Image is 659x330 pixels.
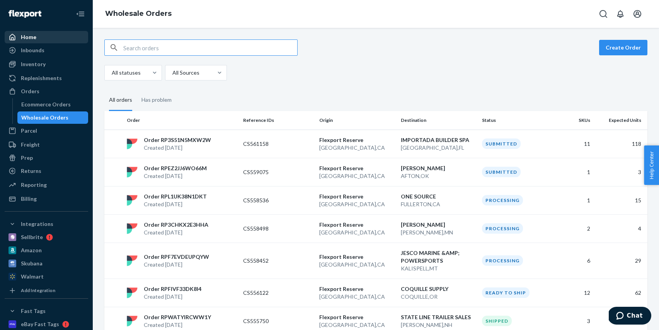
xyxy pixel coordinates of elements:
[144,261,209,268] p: Created [DATE]
[21,233,43,241] div: Sellbrite
[482,316,512,326] div: Shipped
[593,111,648,130] th: Expected Units
[9,10,41,18] img: Flexport logo
[21,181,47,189] div: Reporting
[5,138,88,151] a: Freight
[319,164,395,172] p: Flexport Reserve
[593,158,648,186] td: 3
[5,257,88,270] a: Skubana
[401,285,476,293] p: COQUILLE SUPPLY
[609,307,651,326] iframe: Opens a widget where you can chat to one of our agents
[319,221,395,229] p: Flexport Reserve
[144,293,201,301] p: Created [DATE]
[243,168,305,176] p: CS559075
[5,305,88,317] button: Fast Tags
[243,257,305,265] p: CS558452
[319,253,395,261] p: Flexport Reserve
[319,144,395,152] p: [GEOGRAPHIC_DATA] , CA
[5,165,88,177] a: Returns
[144,172,207,180] p: Created [DATE]
[124,111,240,130] th: Order
[21,273,44,280] div: Walmart
[401,172,476,180] p: AFTON , OK
[5,193,88,205] a: Billing
[144,313,211,321] p: Order RPWATYIRCWW1Y
[5,270,88,283] a: Walmart
[5,44,88,56] a: Inbounds
[21,60,46,68] div: Inventory
[401,221,476,229] p: [PERSON_NAME]
[5,244,88,256] a: Amazon
[5,218,88,230] button: Integrations
[21,74,62,82] div: Replenishments
[144,285,201,293] p: Order RPFIVF33DK8I4
[21,127,37,135] div: Parcel
[127,195,138,206] img: flexport logo
[482,195,523,205] div: Processing
[240,111,316,130] th: Reference IDs
[319,193,395,200] p: Flexport Reserve
[21,260,43,267] div: Skubana
[319,200,395,208] p: [GEOGRAPHIC_DATA] , CA
[144,136,211,144] p: Order RP3S51N5MXW2W
[5,72,88,84] a: Replenishments
[243,140,305,148] p: CS561158
[555,243,593,279] td: 6
[555,111,593,130] th: SKUs
[401,200,476,208] p: FULLERTON , CA
[319,136,395,144] p: Flexport Reserve
[127,316,138,327] img: flexport logo
[144,164,207,172] p: Order RPEZ2JJ6WO66M
[144,193,207,200] p: Order RPL1UK38N1DKT
[319,285,395,293] p: Flexport Reserve
[21,154,33,162] div: Prep
[243,317,305,325] p: CS555750
[319,261,395,268] p: [GEOGRAPHIC_DATA] , CA
[127,167,138,178] img: flexport logo
[401,313,476,321] p: STATE LINE TRAILER SALES
[17,98,89,111] a: Ecommerce Orders
[401,293,476,301] p: COQUILLE , OR
[593,243,648,279] td: 29
[21,167,41,175] div: Returns
[482,223,523,234] div: Processing
[613,6,628,22] button: Open notifications
[555,279,593,307] td: 12
[401,164,476,172] p: [PERSON_NAME]
[401,144,476,152] p: [GEOGRAPHIC_DATA] , FL
[109,90,132,111] div: All orders
[21,195,37,203] div: Billing
[644,145,659,185] button: Help Center
[593,130,648,158] td: 118
[555,214,593,243] td: 2
[5,231,88,243] a: Sellbrite
[144,200,207,208] p: Created [DATE]
[401,265,476,272] p: KALISPELL , MT
[401,193,476,200] p: ONE SOURCE
[5,85,88,97] a: Orders
[144,321,211,329] p: Created [DATE]
[599,40,647,55] button: Create Order
[127,223,138,234] img: flexport logo
[316,111,398,130] th: Origin
[593,186,648,214] td: 15
[5,58,88,70] a: Inventory
[17,111,89,124] a: Wholesale Orders
[141,90,172,110] div: Has problem
[5,286,88,295] a: Add Integration
[401,136,476,144] p: IMPORTADA BUILDER SPA
[21,114,68,121] div: Wholesale Orders
[319,172,395,180] p: [GEOGRAPHIC_DATA] , CA
[144,221,208,229] p: Order RP3CHKX2E3HHA
[401,229,476,236] p: [PERSON_NAME] , MN
[127,138,138,149] img: flexport logo
[630,6,645,22] button: Open account menu
[99,3,178,25] ol: breadcrumbs
[5,31,88,43] a: Home
[127,287,138,298] img: flexport logo
[482,255,523,266] div: Processing
[243,197,305,204] p: CS558536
